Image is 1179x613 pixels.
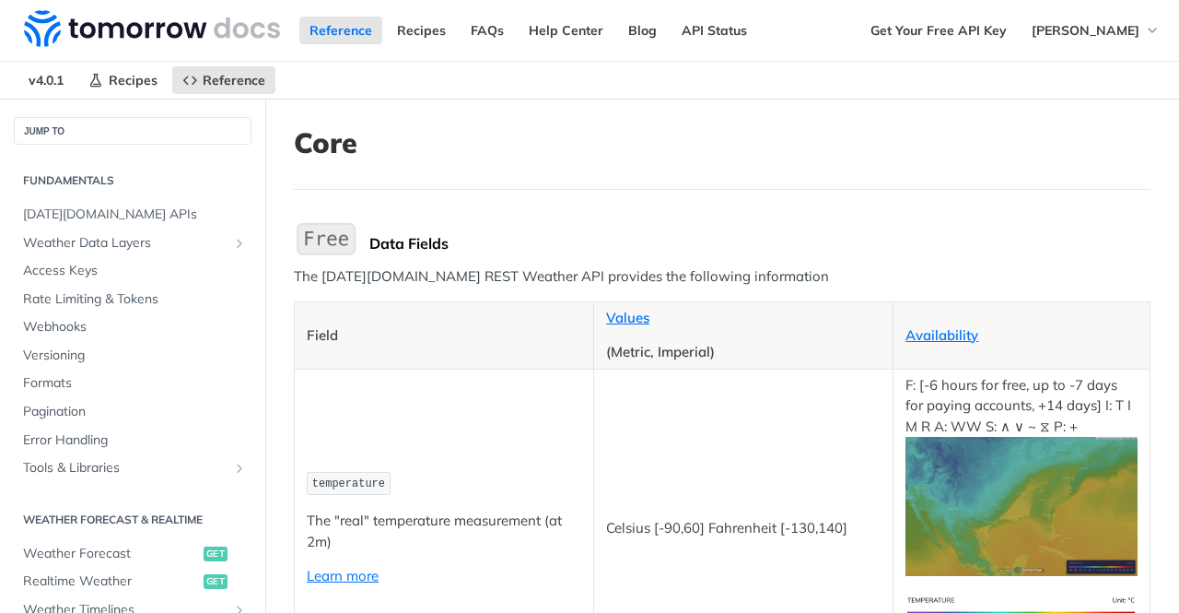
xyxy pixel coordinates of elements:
[14,201,251,229] a: [DATE][DOMAIN_NAME] APIs
[14,172,251,189] h2: Fundamentals
[204,574,228,589] span: get
[14,427,251,454] a: Error Handling
[294,266,1150,288] p: The [DATE][DOMAIN_NAME] REST Weather API provides the following information
[307,325,581,347] p: Field
[14,257,251,285] a: Access Keys
[23,206,247,224] span: [DATE][DOMAIN_NAME] APIs
[461,17,514,44] a: FAQs
[307,511,581,552] p: The "real" temperature measurement (at 2m)
[23,318,247,336] span: Webhooks
[14,512,251,528] h2: Weather Forecast & realtime
[14,454,251,482] a: Tools & LibrariesShow subpages for Tools & Libraries
[232,461,247,476] button: Show subpages for Tools & Libraries
[232,236,247,251] button: Show subpages for Weather Data Layers
[78,66,168,94] a: Recipes
[23,262,247,280] span: Access Keys
[1032,22,1139,39] span: [PERSON_NAME]
[1021,17,1170,44] button: [PERSON_NAME]
[606,518,881,539] p: Celsius [-90,60] Fahrenheit [-130,140]
[369,234,1150,253] div: Data Fields
[23,347,247,365] span: Versioning
[14,540,251,568] a: Weather Forecastget
[14,230,251,257] a: Weather Data LayersShow subpages for Weather Data Layers
[14,568,251,595] a: Realtime Weatherget
[172,66,275,94] a: Reference
[23,545,199,563] span: Weather Forecast
[618,17,667,44] a: Blog
[14,286,251,313] a: Rate Limiting & Tokens
[14,370,251,397] a: Formats
[204,547,228,561] span: get
[23,431,247,450] span: Error Handling
[905,497,1138,514] span: Expand image
[23,572,199,591] span: Realtime Weather
[203,72,265,88] span: Reference
[905,326,978,344] a: Availability
[519,17,613,44] a: Help Center
[14,117,251,145] button: JUMP TO
[23,290,247,309] span: Rate Limiting & Tokens
[307,567,379,584] a: Learn more
[23,403,247,421] span: Pagination
[23,374,247,393] span: Formats
[905,375,1138,577] p: F: [-6 hours for free, up to -7 days for paying accounts, +14 days] I: T I M R A: WW S: ∧ ∨ ~ ⧖ P: +
[299,17,382,44] a: Reference
[606,342,881,363] p: (Metric, Imperial)
[23,459,228,477] span: Tools & Libraries
[109,72,158,88] span: Recipes
[307,472,391,495] code: temperature
[18,66,74,94] span: v4.0.1
[387,17,456,44] a: Recipes
[24,10,280,47] img: Tomorrow.io Weather API Docs
[14,313,251,341] a: Webhooks
[860,17,1017,44] a: Get Your Free API Key
[671,17,757,44] a: API Status
[606,309,649,326] a: Values
[23,234,228,253] span: Weather Data Layers
[294,126,1150,159] h1: Core
[14,342,251,370] a: Versioning
[14,398,251,426] a: Pagination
